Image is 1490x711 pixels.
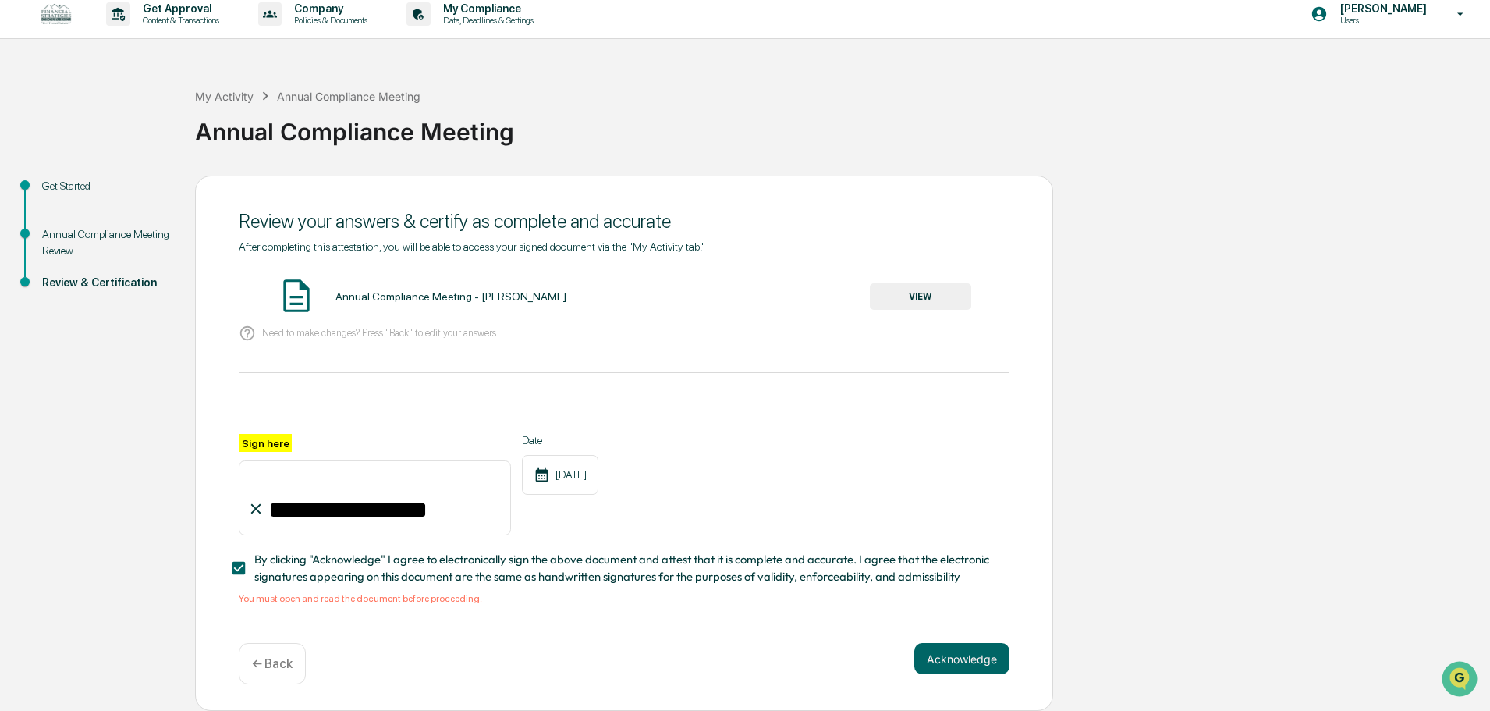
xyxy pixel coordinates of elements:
div: Review & Certification [42,275,170,291]
div: We're available if you need us! [53,135,197,148]
a: 🗄️Attestations [107,190,200,219]
div: 🔎 [16,228,28,240]
button: VIEW [870,283,971,310]
span: Attestations [129,197,193,212]
p: Data, Deadlines & Settings [431,15,541,26]
p: How can we help? [16,33,284,58]
p: Get Approval [130,2,227,15]
p: Company [282,2,375,15]
span: By clicking "Acknowledge" I agree to electronically sign the above document and attest that it is... [254,551,997,586]
div: Annual Compliance Meeting [277,90,420,103]
label: Date [522,434,598,446]
a: Powered byPylon [110,264,189,276]
div: Annual Compliance Meeting [195,105,1482,146]
button: Start new chat [265,124,284,143]
a: 🖐️Preclearance [9,190,107,219]
p: Policies & Documents [282,15,375,26]
p: Need to make changes? Press "Back" to edit your answers [262,327,496,339]
div: Annual Compliance Meeting - [PERSON_NAME] [335,290,566,303]
div: My Activity [195,90,254,103]
iframe: Open customer support [1440,659,1482,702]
p: [PERSON_NAME] [1328,2,1435,15]
button: Acknowledge [914,643,1009,674]
div: Review your answers & certify as complete and accurate [239,210,1009,233]
span: After completing this attestation, you will be able to access your signed document via the "My Ac... [239,240,705,253]
span: Data Lookup [31,226,98,242]
div: 🗄️ [113,198,126,211]
p: ← Back [252,656,293,671]
span: Preclearance [31,197,101,212]
img: 1746055101610-c473b297-6a78-478c-a979-82029cc54cd1 [16,119,44,148]
div: You must open and read the document before proceeding. [239,593,1009,604]
div: Start new chat [53,119,256,135]
img: Document Icon [277,276,316,315]
p: Content & Transactions [130,15,227,26]
span: Pylon [155,265,189,276]
a: 🔎Data Lookup [9,220,105,248]
div: Get Started [42,178,170,194]
div: 🖐️ [16,198,28,211]
label: Sign here [239,434,292,452]
p: My Compliance [431,2,541,15]
p: Users [1328,15,1435,26]
div: [DATE] [522,455,598,495]
div: Annual Compliance Meeting Review [42,226,170,259]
